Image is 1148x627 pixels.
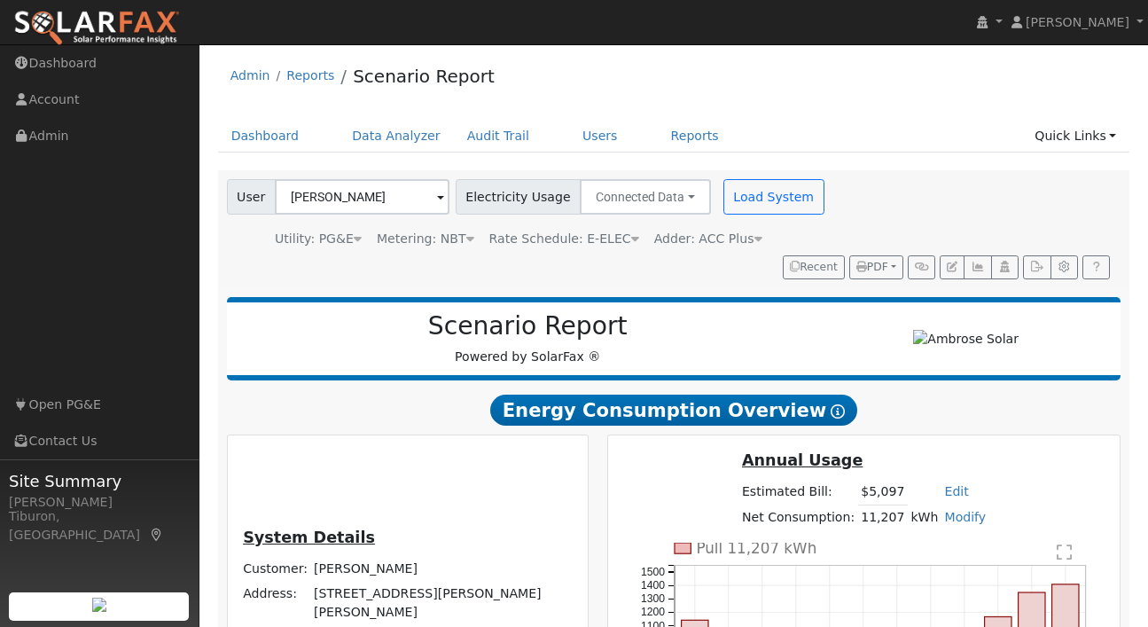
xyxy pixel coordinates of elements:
div: [PERSON_NAME] [9,493,190,512]
span: Electricity Usage [456,179,581,215]
td: Estimated Bill: [738,480,857,506]
a: Help Link [1082,255,1110,280]
span: [PERSON_NAME] [1026,15,1129,29]
text:  [1057,544,1072,561]
span: Site Summary [9,469,190,493]
button: Connected Data [580,179,711,215]
button: Settings [1050,255,1078,280]
button: Multi-Series Graph [964,255,991,280]
button: Load System [723,179,824,215]
td: kWh [908,505,941,530]
a: Data Analyzer [339,120,454,153]
td: $5,097 [858,480,908,506]
td: [PERSON_NAME] [311,556,575,581]
input: Select a User [275,179,449,215]
div: Adder: ACC Plus [654,230,762,248]
a: Scenario Report [353,66,495,87]
text: 1300 [641,592,665,605]
span: User [227,179,276,215]
td: 11,207 [858,505,908,530]
span: Alias: HETOUC [489,231,639,246]
span: PDF [856,261,888,273]
a: Edit [945,484,969,498]
text: 1200 [641,607,665,619]
a: Reports [286,68,334,82]
a: Map [149,528,165,542]
td: Address: [240,581,311,624]
td: Customer: [240,556,311,581]
a: Admin [230,68,270,82]
img: retrieve [92,598,106,612]
span: Energy Consumption Overview [490,395,857,427]
text: Pull 11,207 kWh [696,539,816,557]
a: Quick Links [1021,120,1129,153]
img: SolarFax [13,10,180,47]
div: Powered by SolarFax ® [236,311,820,366]
a: Modify [945,510,987,524]
a: Dashboard [218,120,313,153]
u: Annual Usage [742,451,863,469]
div: Utility: PG&E [275,230,362,248]
text: 1500 [641,566,665,578]
img: Ambrose Solar [913,330,1019,349]
a: Users [569,120,631,153]
u: System Details [243,529,375,546]
button: Export Interval Data [1023,255,1050,280]
button: Generate Report Link [908,255,935,280]
td: Net Consumption: [738,505,857,530]
a: Reports [658,120,732,153]
i: Show Help [831,404,845,419]
div: Metering: NBT [377,230,474,248]
button: Edit User [940,255,964,280]
a: Audit Trail [454,120,543,153]
div: Tiburon, [GEOGRAPHIC_DATA] [9,507,190,545]
button: Recent [783,255,845,280]
td: [STREET_ADDRESS][PERSON_NAME][PERSON_NAME] [311,581,575,624]
button: PDF [849,255,903,280]
h2: Scenario Report [245,311,810,341]
text: 1400 [641,579,665,592]
button: Login As [991,255,1019,280]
